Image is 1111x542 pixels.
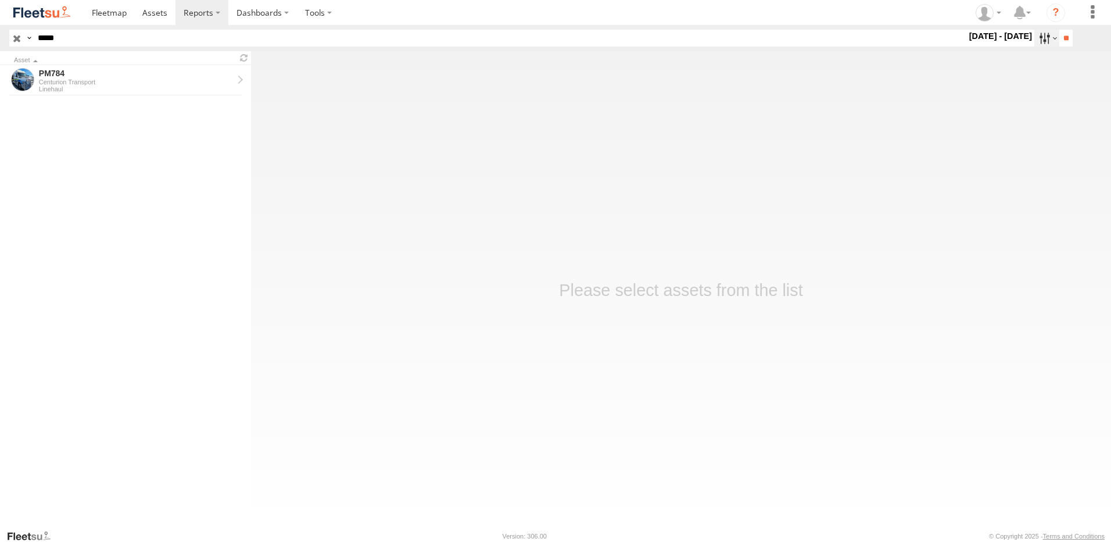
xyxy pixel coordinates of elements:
div: Linehaul [39,85,233,92]
img: fleetsu-logo-horizontal.svg [12,5,72,20]
a: Terms and Conditions [1043,533,1105,540]
div: Centurion Transport [39,79,233,85]
a: Visit our Website [6,530,60,542]
i: ? [1047,3,1065,22]
div: PM784 - View Asset History [39,68,233,79]
label: Search Query [24,30,34,47]
div: © Copyright 2025 - [989,533,1105,540]
div: Nora Saniel [972,4,1005,22]
label: [DATE] - [DATE] [967,30,1035,42]
div: Click to Sort [14,58,232,63]
label: Search Filter Options [1034,30,1059,47]
div: Version: 306.00 [503,533,547,540]
span: Refresh [237,52,251,63]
